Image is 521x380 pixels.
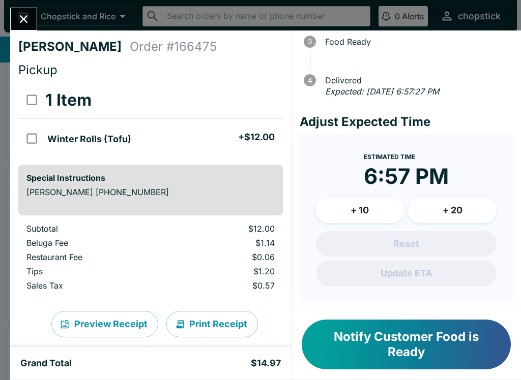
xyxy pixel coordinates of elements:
h3: 1 Item [45,90,92,110]
button: Print Receipt [166,311,258,337]
p: $0.06 [177,252,275,262]
h4: Adjust Expected Time [300,114,513,130]
h6: Special Instructions [26,173,275,183]
h5: Grand Total [20,357,72,369]
button: Notify Customer Food is Ready [302,320,511,369]
button: + 10 [316,198,404,223]
p: Restaurant Fee [26,252,161,262]
time: 6:57 PM [364,163,449,189]
text: 4 [307,76,312,84]
p: [PERSON_NAME] [PHONE_NUMBER] [26,187,275,197]
button: Preview Receipt [51,311,158,337]
span: Delivered [320,76,513,85]
text: 3 [308,38,312,46]
p: Beluga Fee [26,238,161,248]
p: $1.20 [177,266,275,276]
span: Food Ready [320,37,513,46]
p: $12.00 [177,224,275,234]
h5: Winter Rolls (Tofu) [47,133,131,145]
span: Pickup [18,62,57,77]
p: Subtotal [26,224,161,234]
h5: $14.97 [251,357,281,369]
button: Close [11,8,37,30]
table: orders table [18,224,283,295]
span: Estimated Time [364,153,415,161]
em: Expected: [DATE] 6:57:27 PM [325,86,439,97]
p: Tips [26,266,161,276]
p: Sales Tax [26,280,161,291]
h4: [PERSON_NAME] [18,39,130,54]
h5: + $12.00 [238,131,275,143]
p: $1.14 [177,238,275,248]
button: + 20 [408,198,497,223]
h4: Order # 166475 [130,39,217,54]
table: orders table [18,82,283,156]
p: $0.57 [177,280,275,291]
